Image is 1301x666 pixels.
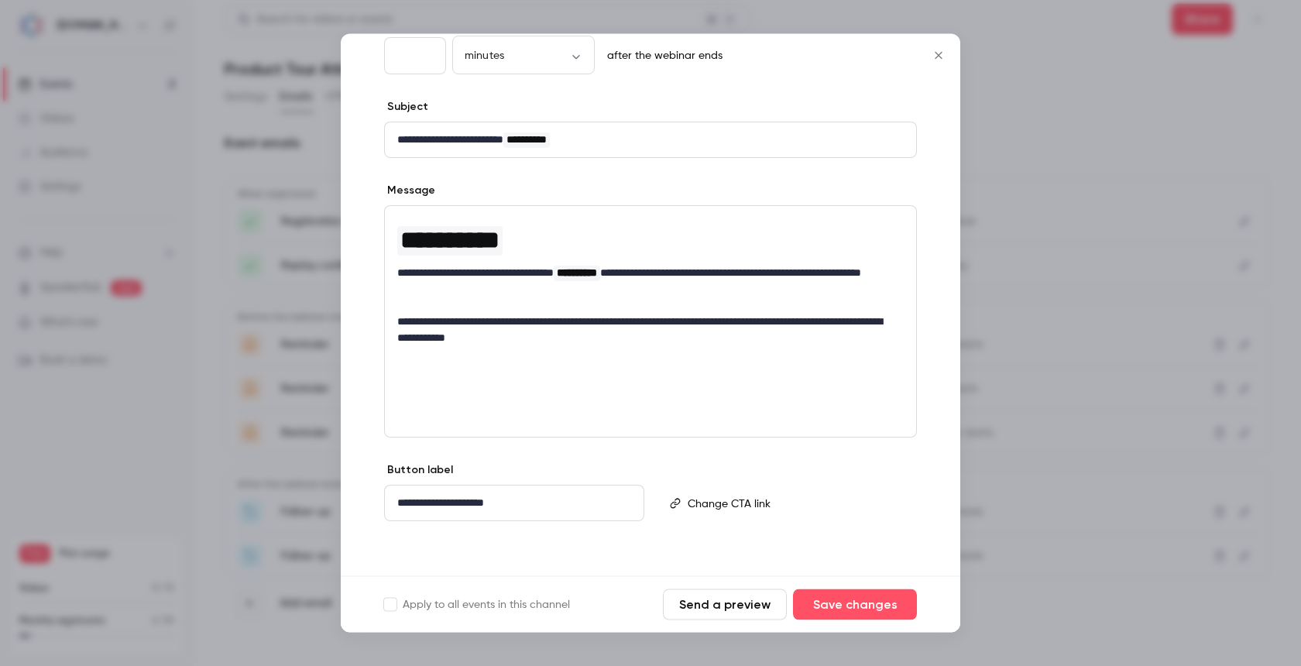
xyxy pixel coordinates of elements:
label: Button label [384,462,453,478]
button: Send a preview [663,589,787,620]
div: editor [681,486,915,521]
div: minutes [452,48,595,64]
div: editor [385,486,644,520]
label: Message [384,183,435,198]
p: after the webinar ends [601,49,723,64]
button: Save changes [793,589,917,620]
label: Apply to all events in this channel [384,597,570,613]
label: Subject [384,100,428,115]
button: Close [923,40,954,71]
div: editor [385,206,916,355]
div: editor [385,123,916,158]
